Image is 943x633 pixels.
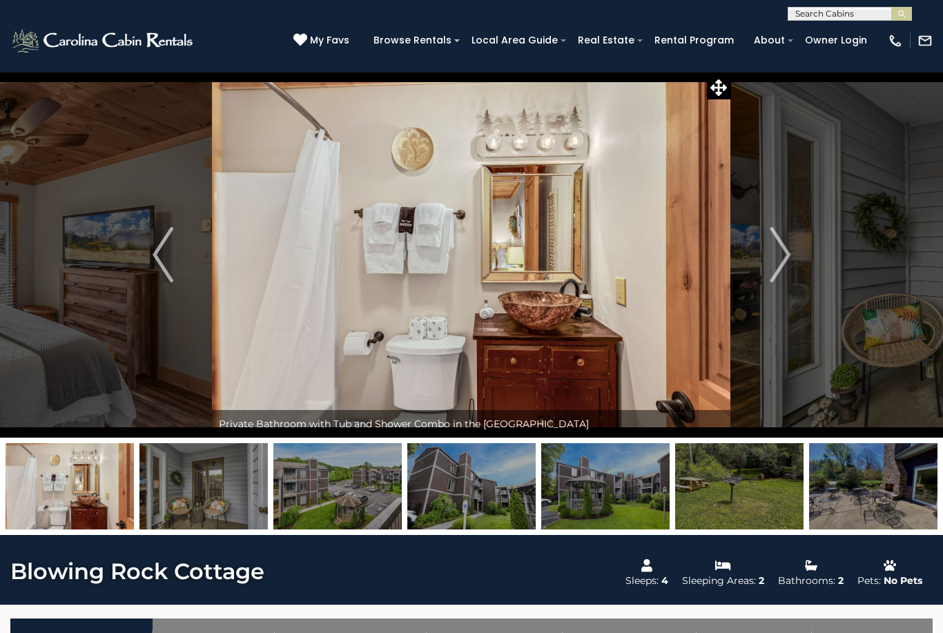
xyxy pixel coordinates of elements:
[139,443,268,529] img: 166598554
[731,72,829,438] button: Next
[6,443,134,529] img: 166598572
[770,227,790,282] img: arrow
[541,443,670,529] img: 166598550
[747,30,792,51] a: About
[675,443,804,529] img: 166615605
[917,33,933,48] img: mail-regular-white.png
[407,443,536,529] img: 166598549
[571,30,641,51] a: Real Estate
[798,30,874,51] a: Owner Login
[809,443,937,529] img: 166615534
[888,33,903,48] img: phone-regular-white.png
[273,443,402,529] img: 166598574
[114,72,212,438] button: Previous
[153,227,173,282] img: arrow
[465,30,565,51] a: Local Area Guide
[310,33,349,48] span: My Favs
[293,33,353,48] a: My Favs
[10,27,197,55] img: White-1-2.png
[648,30,741,51] a: Rental Program
[367,30,458,51] a: Browse Rentals
[212,410,730,438] div: Private Bathroom with Tub and Shower Combo in the [GEOGRAPHIC_DATA]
